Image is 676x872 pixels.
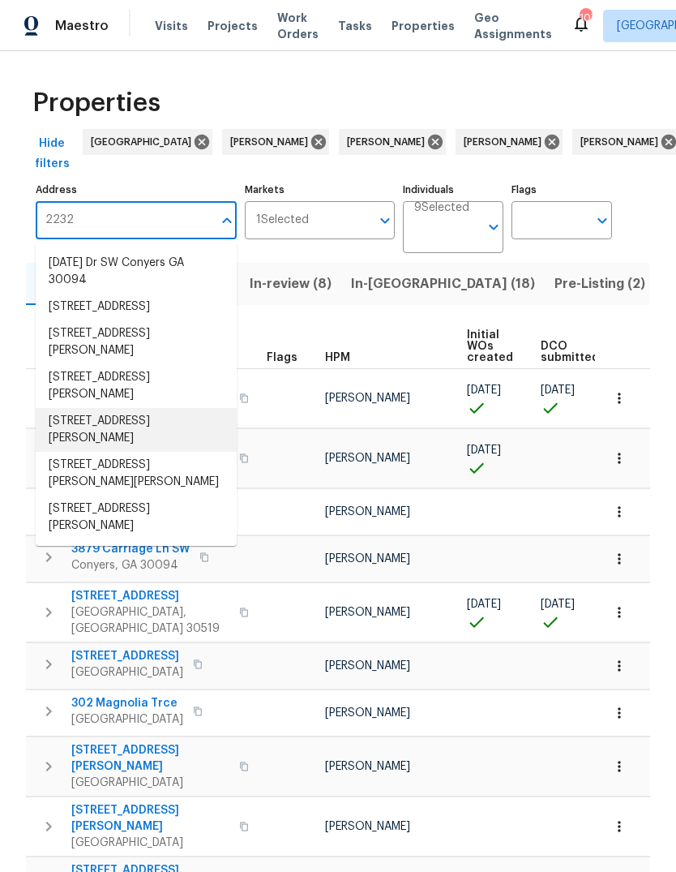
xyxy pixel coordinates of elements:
[456,129,563,155] div: [PERSON_NAME]
[245,185,396,195] label: Markets
[474,10,552,42] span: Geo Assignments
[36,364,237,408] li: [STREET_ADDRESS][PERSON_NAME]
[541,599,575,610] span: [DATE]
[71,648,183,664] span: [STREET_ADDRESS]
[250,273,332,295] span: In-review (8)
[580,10,591,26] div: 107
[32,134,71,174] span: Hide filters
[347,134,431,150] span: [PERSON_NAME]
[36,320,237,364] li: [STREET_ADDRESS][PERSON_NAME]
[71,711,183,728] span: [GEOGRAPHIC_DATA]
[541,384,575,396] span: [DATE]
[325,393,410,404] span: [PERSON_NAME]
[36,452,237,496] li: [STREET_ADDRESS][PERSON_NAME][PERSON_NAME]
[36,408,237,452] li: [STREET_ADDRESS][PERSON_NAME]
[216,209,238,232] button: Close
[511,185,612,195] label: Flags
[208,18,258,34] span: Projects
[338,20,372,32] span: Tasks
[403,185,503,195] label: Individuals
[55,18,109,34] span: Maestro
[71,742,229,775] span: [STREET_ADDRESS][PERSON_NAME]
[580,134,665,150] span: [PERSON_NAME]
[591,209,614,232] button: Open
[541,341,599,363] span: DCO submitted
[26,129,78,178] button: Hide filters
[467,384,501,396] span: [DATE]
[277,10,319,42] span: Work Orders
[36,185,237,195] label: Address
[414,201,469,215] span: 9 Selected
[325,607,410,618] span: [PERSON_NAME]
[325,761,410,772] span: [PERSON_NAME]
[467,445,501,456] span: [DATE]
[339,129,446,155] div: [PERSON_NAME]
[554,273,645,295] span: Pre-Listing (2)
[256,213,309,227] span: 1 Selected
[71,775,229,791] span: [GEOGRAPHIC_DATA]
[36,496,237,539] li: [STREET_ADDRESS][PERSON_NAME]
[71,588,229,604] span: [STREET_ADDRESS]
[325,553,410,565] span: [PERSON_NAME]
[71,604,229,637] span: [GEOGRAPHIC_DATA], [GEOGRAPHIC_DATA] 30519
[482,216,505,238] button: Open
[32,95,160,111] span: Properties
[71,835,229,851] span: [GEOGRAPHIC_DATA]
[71,664,183,681] span: [GEOGRAPHIC_DATA]
[374,209,396,232] button: Open
[467,329,513,363] span: Initial WOs created
[71,695,183,711] span: 302 Magnolia Trce
[464,134,548,150] span: [PERSON_NAME]
[325,707,410,719] span: [PERSON_NAME]
[36,201,212,239] input: Search ...
[91,134,198,150] span: [GEOGRAPHIC_DATA]
[83,129,212,155] div: [GEOGRAPHIC_DATA]
[36,250,237,294] li: [DATE] Dr SW Conyers GA 30094
[267,352,297,363] span: Flags
[325,506,410,518] span: [PERSON_NAME]
[467,599,501,610] span: [DATE]
[325,660,410,672] span: [PERSON_NAME]
[71,557,190,573] span: Conyers, GA 30094
[391,18,455,34] span: Properties
[155,18,188,34] span: Visits
[71,802,229,835] span: [STREET_ADDRESS][PERSON_NAME]
[230,134,314,150] span: [PERSON_NAME]
[325,821,410,832] span: [PERSON_NAME]
[325,352,350,363] span: HPM
[36,294,237,320] li: [STREET_ADDRESS]
[325,453,410,464] span: [PERSON_NAME]
[351,273,535,295] span: In-[GEOGRAPHIC_DATA] (18)
[222,129,329,155] div: [PERSON_NAME]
